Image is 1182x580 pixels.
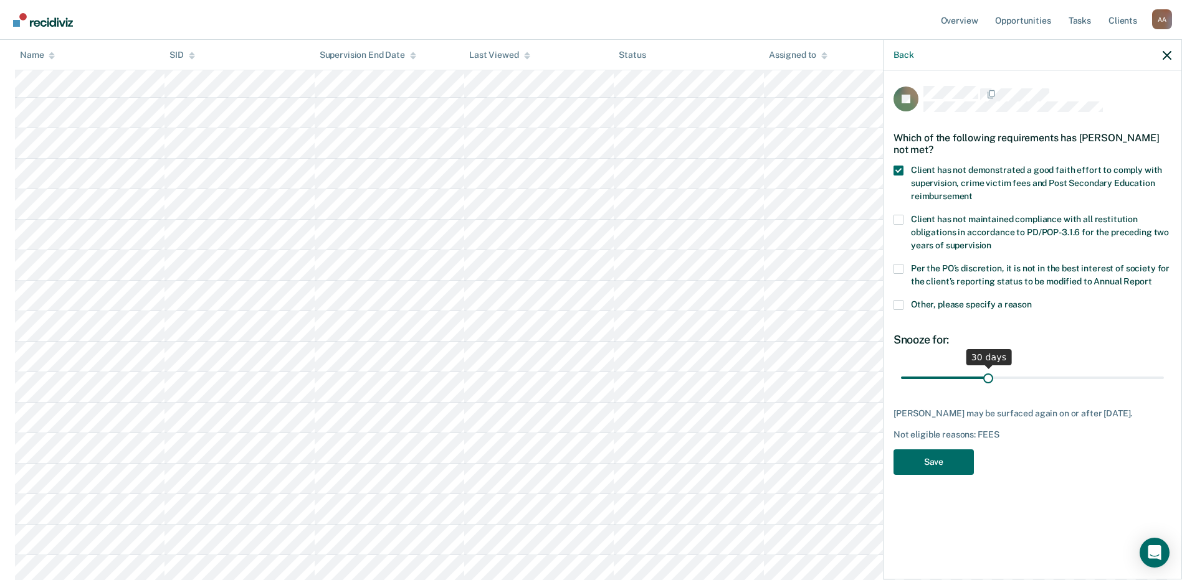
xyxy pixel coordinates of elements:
div: Assigned to [769,50,827,60]
img: Recidiviz [13,13,73,27]
button: Back [894,50,913,60]
div: Supervision End Date [320,50,416,60]
span: Per the PO’s discretion, it is not in the best interest of society for the client’s reporting sta... [911,263,1170,286]
div: A A [1152,9,1172,29]
span: Client has not demonstrated a good faith effort to comply with supervision, crime victim fees and... [911,165,1162,201]
div: Open Intercom Messenger [1140,538,1170,568]
div: Name [20,50,55,60]
div: Last Viewed [469,50,530,60]
span: Client has not maintained compliance with all restitution obligations in accordance to PD/POP-3.1... [911,214,1169,250]
div: Snooze for: [894,333,1171,347]
div: Not eligible reasons: FEES [894,429,1171,440]
button: Profile dropdown button [1152,9,1172,29]
div: Status [619,50,646,60]
div: SID [169,50,195,60]
div: 30 days [966,349,1012,365]
div: Which of the following requirements has [PERSON_NAME] not met? [894,122,1171,166]
span: Other, please specify a reason [911,299,1032,309]
div: [PERSON_NAME] may be surfaced again on or after [DATE]. [894,408,1171,419]
button: Save [894,449,974,475]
